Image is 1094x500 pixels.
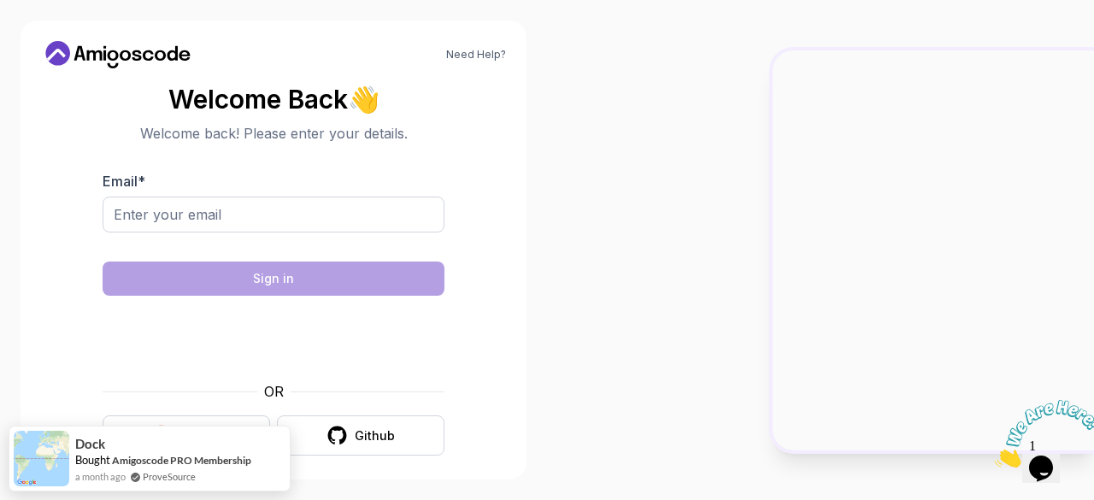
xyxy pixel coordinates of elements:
[75,453,110,467] span: Bought
[41,41,195,68] a: Home link
[7,7,113,74] img: Chat attention grabber
[144,306,403,371] iframe: Widget containing checkbox for hCaptcha security challenge
[103,415,270,456] button: Google
[75,469,126,484] span: a month ago
[103,262,444,296] button: Sign in
[112,454,251,467] a: Amigoscode PRO Membership
[345,82,383,117] span: 👋
[355,427,395,444] div: Github
[773,50,1094,450] img: Amigoscode Dashboard
[103,123,444,144] p: Welcome back! Please enter your details.
[14,431,69,486] img: provesource social proof notification image
[253,270,294,287] div: Sign in
[988,393,1094,474] iframe: chat widget
[103,173,145,190] label: Email *
[143,469,196,484] a: ProveSource
[103,197,444,232] input: Enter your email
[103,85,444,113] h2: Welcome Back
[75,437,105,451] span: Dock
[446,48,506,62] a: Need Help?
[277,415,444,456] button: Github
[264,381,284,402] p: OR
[7,7,14,21] span: 1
